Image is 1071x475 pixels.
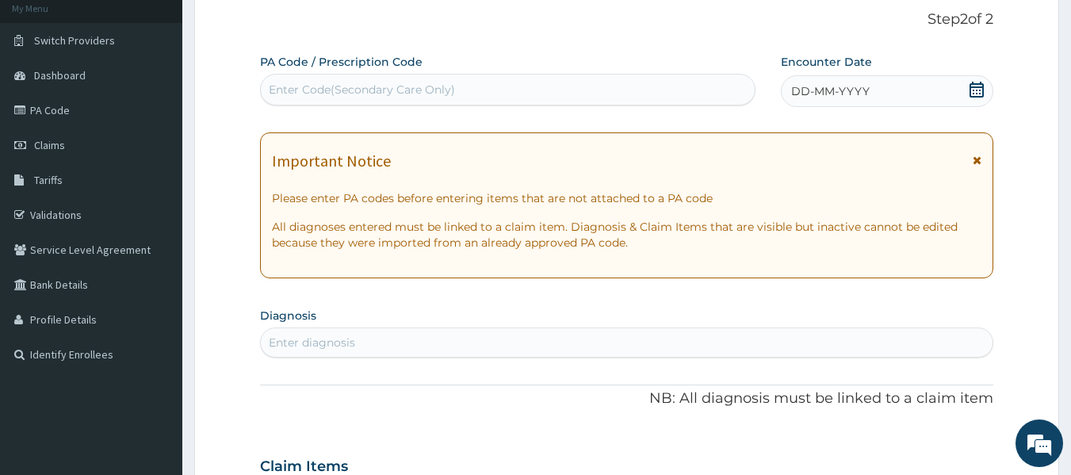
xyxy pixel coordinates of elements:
textarea: Type your message and hit 'Enter' [8,311,302,366]
p: NB: All diagnosis must be linked to a claim item [260,389,994,409]
label: PA Code / Prescription Code [260,54,423,70]
span: Dashboard [34,68,86,82]
h1: Important Notice [272,152,391,170]
span: Switch Providers [34,33,115,48]
span: Claims [34,138,65,152]
label: Encounter Date [781,54,872,70]
span: Tariffs [34,173,63,187]
div: Chat with us now [82,89,266,109]
label: Diagnosis [260,308,316,324]
p: All diagnoses entered must be linked to a claim item. Diagnosis & Claim Items that are visible bu... [272,219,982,251]
p: Please enter PA codes before entering items that are not attached to a PA code [272,190,982,206]
div: Enter Code(Secondary Care Only) [269,82,455,98]
img: d_794563401_company_1708531726252_794563401 [29,79,64,119]
p: Step 2 of 2 [260,11,994,29]
div: Minimize live chat window [260,8,298,46]
span: DD-MM-YYYY [791,83,870,99]
span: We're online! [92,139,219,299]
div: Enter diagnosis [269,335,355,351]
